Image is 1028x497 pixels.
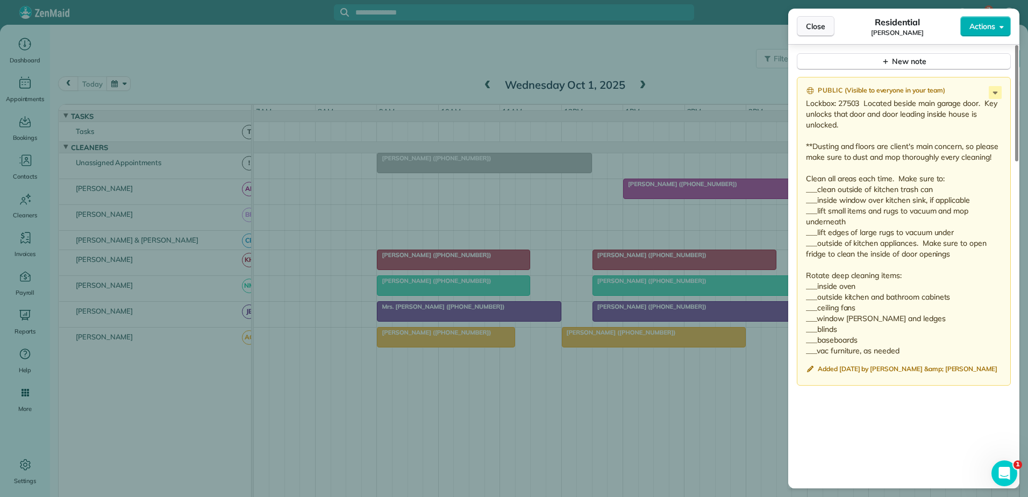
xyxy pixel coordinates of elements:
button: New note [797,53,1011,70]
span: ( Visible to everyone in your team ) [845,86,945,96]
span: [PERSON_NAME] [871,29,924,37]
span: Added [DATE] by [PERSON_NAME] &amp; [PERSON_NAME] [818,365,997,373]
button: Added [DATE] by [PERSON_NAME] &amp; [PERSON_NAME] [806,365,997,375]
span: Residential [875,16,920,29]
button: Close [797,16,834,37]
p: Lockbox: 27503 Located beside main garage door. Key unlocks that door and door leading inside hou... [806,98,1004,356]
span: 1 [1013,460,1022,469]
span: Public [818,85,843,96]
span: Actions [969,21,995,32]
iframe: Intercom live chat [991,460,1017,486]
span: Close [806,21,825,32]
div: New note [881,56,926,67]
